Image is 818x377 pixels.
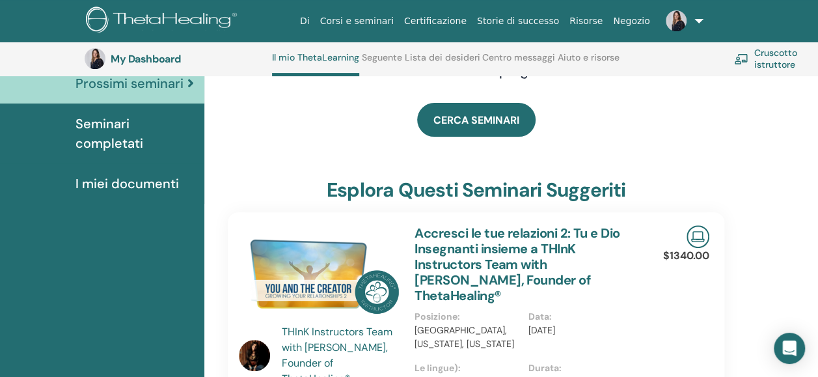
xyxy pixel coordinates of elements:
img: chalkboard-teacher.svg [734,53,748,64]
img: default.jpg [85,48,105,69]
a: Accresci le tue relazioni 2: Tu e Dio Insegnanti insieme a THInK Instructors Team with [PERSON_NA... [415,225,620,304]
img: logo.png [86,7,241,36]
span: I miei documenti [75,174,179,193]
a: Seguente [362,52,402,73]
p: Data : [528,310,634,324]
h3: My Dashboard [111,53,241,65]
a: CERCA SEMINARI [417,103,536,137]
h4: Non hai seminari in programma. [271,63,681,79]
p: Durata : [528,361,634,375]
img: Live Online Seminar [687,225,709,248]
a: Negozio [608,9,655,33]
img: default.jpg [239,340,270,371]
span: CERCA SEMINARI [433,113,519,127]
img: default.jpg [666,10,687,31]
a: Risorse [564,9,608,33]
a: Corsi e seminari [315,9,399,33]
p: Posizione : [415,310,520,324]
a: Aiuto e risorse [558,52,620,73]
span: Prossimi seminari [75,74,184,93]
a: Certificazione [399,9,472,33]
div: Open Intercom Messenger [774,333,805,364]
a: Il mio ThetaLearning [272,52,359,76]
a: Lista dei desideri [405,52,480,73]
p: Le lingue) : [415,361,520,375]
p: [DATE] [528,324,634,337]
p: $1340.00 [663,248,709,264]
span: Seminari completati [75,114,194,153]
p: [GEOGRAPHIC_DATA], [US_STATE], [US_STATE] [415,324,520,351]
h3: Esplora questi seminari suggeriti [327,178,626,202]
a: Storie di successo [472,9,564,33]
img: Accresci le tue relazioni 2: Tu e Dio Insegnanti [239,225,399,328]
a: Di [295,9,315,33]
a: Centro messaggi [482,52,555,73]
